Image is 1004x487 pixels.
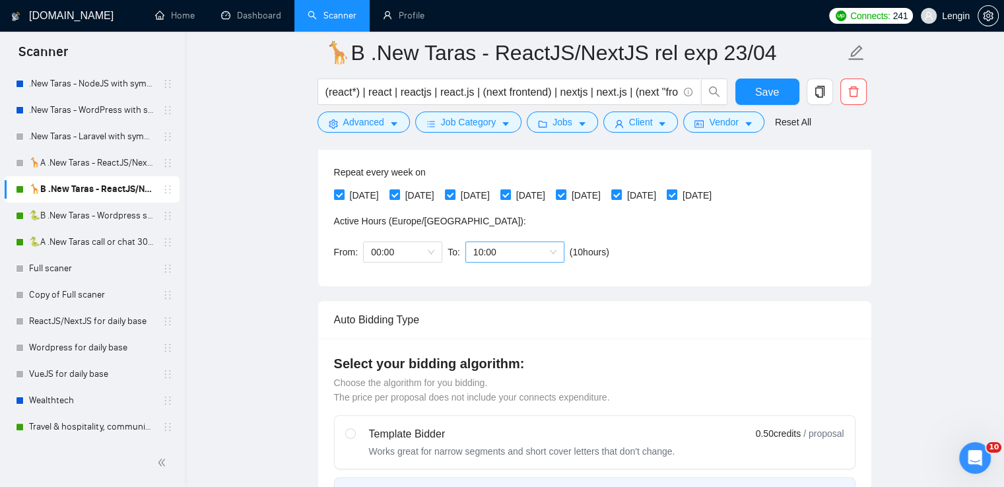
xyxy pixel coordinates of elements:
span: Choose the algorithm for you bidding. The price per proposal does not include your connects expen... [334,377,610,403]
div: Works great for narrow segments and short cover letters that don't change. [369,445,675,458]
span: [DATE] [566,188,606,203]
iframe: Intercom live chat [959,442,991,474]
div: Auto Bidding Type [334,301,855,339]
a: VueJS for daily base [29,361,154,387]
span: double-left [157,456,170,469]
span: 0.50 credits [756,426,801,441]
span: Advanced [343,115,384,129]
span: info-circle [684,88,692,96]
button: userClientcaret-down [603,112,679,133]
a: searchScanner [308,10,356,21]
span: Repeat every week on [334,167,426,178]
span: edit [848,44,865,61]
span: 10:00 [473,242,556,262]
span: Vendor [709,115,738,129]
a: dashboardDashboard [221,10,281,21]
span: holder [162,237,173,247]
span: user [924,11,933,20]
span: To: [448,247,460,257]
button: settingAdvancedcaret-down [318,112,410,133]
span: caret-down [744,119,753,129]
span: holder [162,369,173,379]
input: Search Freelance Jobs... [325,84,678,100]
a: homeHome [155,10,195,21]
span: setting [329,119,338,129]
span: caret-down [657,119,667,129]
span: [DATE] [345,188,384,203]
button: idcardVendorcaret-down [683,112,764,133]
a: Full scaner [29,255,154,282]
span: Client [629,115,653,129]
span: holder [162,105,173,115]
button: delete [840,79,867,105]
a: .New Taras - NodeJS with symbols [29,71,154,97]
span: holder [162,342,173,353]
a: Wordpress for daily base [29,335,154,361]
span: holder [162,422,173,432]
div: Template Bidder [369,426,675,442]
span: copy [807,86,832,98]
span: 10 [986,442,1001,453]
span: caret-down [501,119,510,129]
a: Copy of Full scaner [29,282,154,308]
span: user [615,119,624,129]
button: copy [807,79,833,105]
span: From: [334,247,358,257]
span: holder [162,131,173,142]
span: holder [162,211,173,221]
a: Travel & hospitality, community & social networking, entertainment, event management [29,414,154,440]
span: holder [162,395,173,406]
a: 🦒A .New Taras - ReactJS/NextJS usual 23/04 [29,150,154,176]
span: caret-down [389,119,399,129]
span: Connects: [850,9,890,23]
span: Job Category [441,115,496,129]
span: holder [162,158,173,168]
a: .New Taras - Laravel with symbols [29,123,154,150]
button: search [701,79,727,105]
span: Save [755,84,779,100]
a: 🐍A .New Taras call or chat 30%view 0 reply 23/04 [29,229,154,255]
span: [DATE] [455,188,495,203]
a: .New Taras - WordPress with symbols [29,97,154,123]
span: / proposal [803,427,844,440]
span: caret-down [578,119,587,129]
a: userProfile [383,10,424,21]
span: [DATE] [511,188,551,203]
span: search [702,86,727,98]
button: folderJobscaret-down [527,112,598,133]
h4: Select your bidding algorithm: [334,354,855,373]
a: 🐍B .New Taras - Wordpress short 23/04 [29,203,154,229]
span: idcard [694,119,704,129]
a: ReactJS/NextJS for daily base [29,308,154,335]
span: holder [162,316,173,327]
a: Wealthtech [29,387,154,414]
img: upwork-logo.png [836,11,846,21]
span: folder [538,119,547,129]
span: [DATE] [400,188,440,203]
img: logo [11,6,20,27]
span: delete [841,86,866,98]
span: Active Hours ( Europe/[GEOGRAPHIC_DATA] ): [334,216,526,226]
button: setting [978,5,999,26]
span: [DATE] [677,188,717,203]
span: holder [162,79,173,89]
span: setting [978,11,998,21]
span: holder [162,263,173,274]
a: setting [978,11,999,21]
span: holder [162,290,173,300]
button: barsJob Categorycaret-down [415,112,521,133]
a: Reset All [775,115,811,129]
span: 241 [892,9,907,23]
span: bars [426,119,436,129]
button: Save [735,79,799,105]
span: Scanner [8,42,79,70]
a: 🦒B .New Taras - ReactJS/NextJS rel exp 23/04 [29,176,154,203]
span: 00:00 [371,242,434,262]
span: [DATE] [622,188,661,203]
span: Jobs [552,115,572,129]
span: ( 10 hours) [570,247,609,257]
span: holder [162,184,173,195]
input: Scanner name... [325,36,845,69]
